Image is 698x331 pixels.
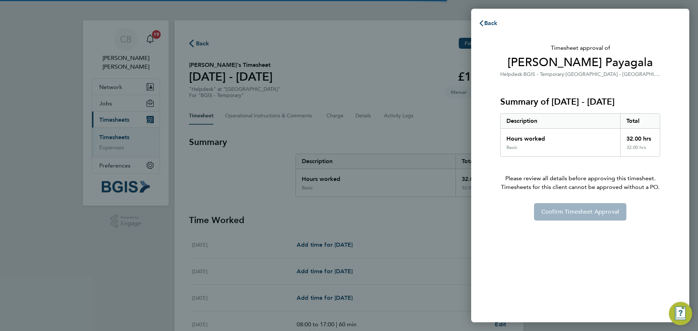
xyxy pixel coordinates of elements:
[501,129,620,145] div: Hours worked
[620,114,660,128] div: Total
[506,145,517,150] div: Basic
[522,71,523,77] span: ·
[500,55,660,70] span: [PERSON_NAME] Payagala
[500,96,660,108] h3: Summary of [DATE] - [DATE]
[500,113,660,157] div: Summary of 23 - 29 Aug 2025
[523,71,564,77] span: BGIS - Temporary
[471,16,505,31] button: Back
[620,145,660,156] div: 32.00 hrs
[492,157,669,191] p: Please review all details before approving this timesheet.
[501,114,620,128] div: Description
[492,183,669,191] span: Timesheets for this client cannot be approved without a PO.
[564,71,566,77] span: ·
[566,70,674,77] span: [GEOGRAPHIC_DATA] - [GEOGRAPHIC_DATA]
[500,44,660,52] span: Timesheet approval of
[620,129,660,145] div: 32.00 hrs
[669,302,692,325] button: Engage Resource Center
[500,71,522,77] span: Helpdesk
[484,20,498,27] span: Back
